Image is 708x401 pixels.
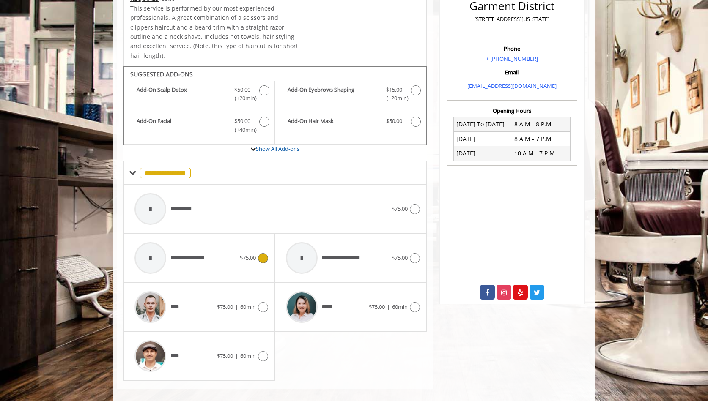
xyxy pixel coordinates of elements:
[217,303,233,311] span: $75.00
[369,303,385,311] span: $75.00
[230,125,255,134] span: (+40min )
[234,85,250,94] span: $50.00
[217,352,233,360] span: $75.00
[449,46,575,52] h3: Phone
[279,117,422,129] label: Add-On Hair Mask
[486,55,538,63] a: + [PHONE_NUMBER]
[381,94,406,103] span: (+20min )
[256,145,299,153] a: Show All Add-ons
[128,85,270,105] label: Add-On Scalp Detox
[467,82,557,90] a: [EMAIL_ADDRESS][DOMAIN_NAME]
[288,85,377,103] b: Add-On Eyebrows Shaping
[386,117,402,125] span: $50.00
[386,85,402,94] span: $15.00
[230,94,255,103] span: (+20min )
[449,15,575,24] p: [STREET_ADDRESS][US_STATE]
[240,352,256,360] span: 60min
[454,132,512,146] td: [DATE]
[454,146,512,161] td: [DATE]
[512,117,570,131] td: 8 A.M - 8 P.M
[392,205,408,213] span: $75.00
[128,117,270,136] label: Add-On Facial
[387,303,390,311] span: |
[235,303,238,311] span: |
[137,117,226,134] b: Add-On Facial
[130,70,193,78] b: SUGGESTED ADD-ONS
[235,352,238,360] span: |
[392,303,408,311] span: 60min
[288,117,377,127] b: Add-On Hair Mask
[447,108,577,114] h3: Opening Hours
[512,132,570,146] td: 8 A.M - 7 P.M
[279,85,422,105] label: Add-On Eyebrows Shaping
[512,146,570,161] td: 10 A.M - 7 P.M
[123,66,427,145] div: The Made Man Senior Barber Haircut And Beard Trim Add-onS
[137,85,226,103] b: Add-On Scalp Detox
[240,254,256,262] span: $75.00
[130,4,300,60] p: This service is performed by our most experienced professionals. A great combination of a scissor...
[240,303,256,311] span: 60min
[392,254,408,262] span: $75.00
[234,117,250,125] span: $50.00
[454,117,512,131] td: [DATE] To [DATE]
[449,69,575,75] h3: Email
